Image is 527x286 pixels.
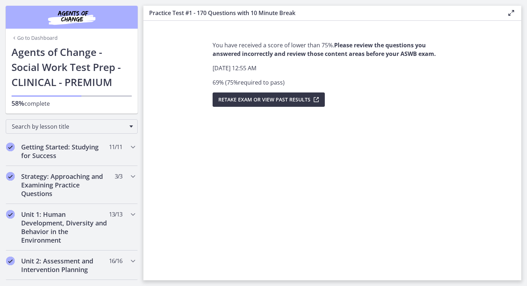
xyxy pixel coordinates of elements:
[21,143,109,160] h2: Getting Started: Studying for Success
[218,95,310,104] span: Retake Exam OR View Past Results
[11,44,132,90] h1: Agents of Change - Social Work Test Prep - CLINICAL - PREMIUM
[109,210,122,219] span: 13 / 13
[29,9,115,26] img: Agents of Change Social Work Test Prep
[115,172,122,181] span: 3 / 3
[149,9,495,17] h3: Practice Test #1 - 170 Questions with 10 Minute Break
[6,257,15,265] i: Completed
[213,78,285,86] span: 69 % ( 75 % required to pass )
[12,123,126,130] span: Search by lesson title
[6,143,15,151] i: Completed
[11,99,24,108] span: 58%
[6,172,15,181] i: Completed
[21,210,109,244] h2: Unit 1: Human Development, Diversity and Behavior in the Environment
[213,41,452,58] p: You have received a score of lower than 75%.
[213,92,325,107] button: Retake Exam OR View Past Results
[6,210,15,219] i: Completed
[109,143,122,151] span: 11 / 11
[21,257,109,274] h2: Unit 2: Assessment and Intervention Planning
[6,119,138,134] div: Search by lesson title
[213,64,256,72] span: [DATE] 12:55 AM
[11,34,58,42] a: Go to Dashboard
[11,99,132,108] p: complete
[21,172,109,198] h2: Strategy: Approaching and Examining Practice Questions
[109,257,122,265] span: 16 / 16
